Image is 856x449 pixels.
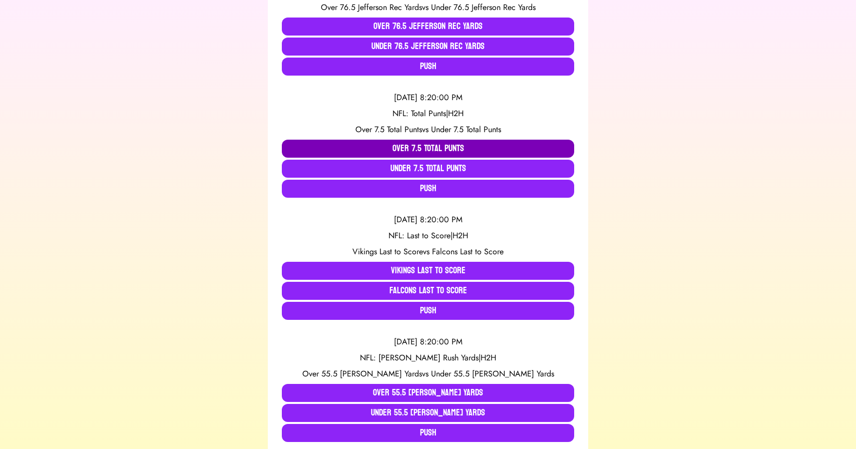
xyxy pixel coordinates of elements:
div: [DATE] 8:20:00 PM [282,214,574,226]
span: Under 7.5 Total Punts [431,124,501,135]
button: Under 76.5 Jefferson Rec Yards [282,38,574,56]
div: [DATE] 8:20:00 PM [282,92,574,104]
button: Push [282,180,574,198]
div: [DATE] 8:20:00 PM [282,336,574,348]
span: Under 76.5 Jefferson Rec Yards [431,2,536,13]
div: NFL: Total Punts | H2H [282,108,574,120]
button: Under 7.5 Total Punts [282,160,574,178]
span: Falcons Last to Score [432,246,504,257]
button: Push [282,424,574,442]
span: Under 55.5 [PERSON_NAME] Yards [431,368,554,379]
div: vs [282,246,574,258]
button: Push [282,302,574,320]
span: Vikings Last to Score [352,246,423,257]
span: Over 76.5 Jefferson Rec Yards [321,2,422,13]
div: vs [282,2,574,14]
span: Over 55.5 [PERSON_NAME] Yards [302,368,422,379]
button: Under 55.5 [PERSON_NAME] Yards [282,404,574,422]
button: Falcons Last to Score [282,282,574,300]
button: Vikings Last to Score [282,262,574,280]
div: NFL: [PERSON_NAME] Rush Yards | H2H [282,352,574,364]
span: Over 7.5 Total Punts [355,124,422,135]
div: NFL: Last to Score | H2H [282,230,574,242]
button: Over 55.5 [PERSON_NAME] Yards [282,384,574,402]
button: Push [282,58,574,76]
button: Over 7.5 Total Punts [282,140,574,158]
div: vs [282,368,574,380]
div: vs [282,124,574,136]
button: Over 76.5 Jefferson Rec Yards [282,18,574,36]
